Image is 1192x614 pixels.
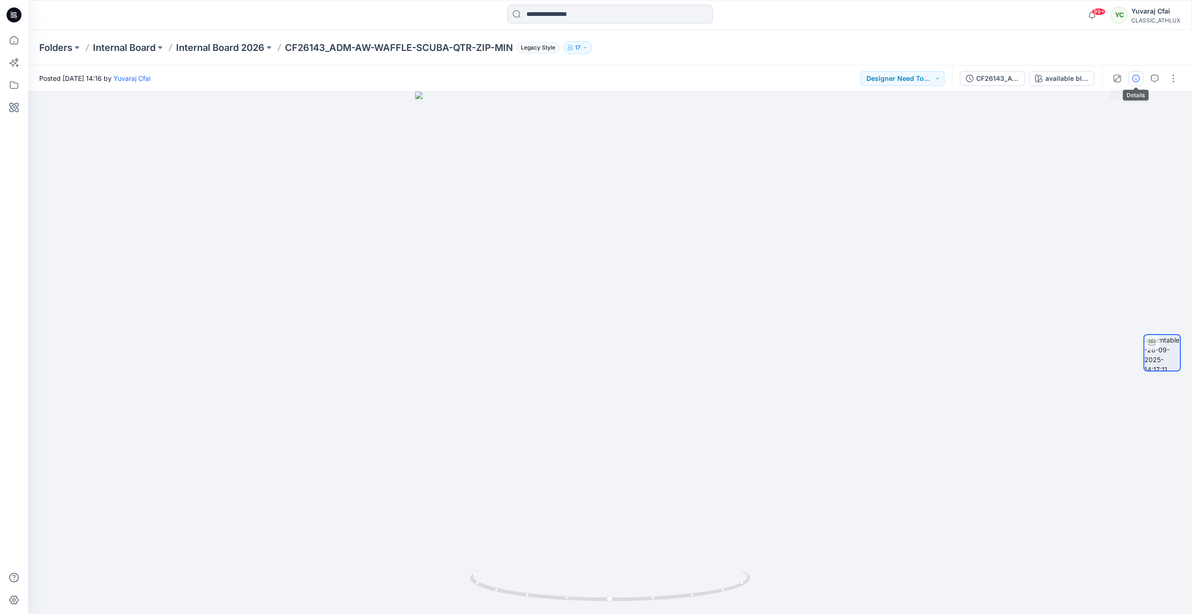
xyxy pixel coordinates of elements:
a: Folders [39,41,72,54]
button: Details [1128,71,1143,86]
p: 17 [575,43,581,53]
img: turntable-26-09-2025-14:17:11 [1144,335,1180,371]
button: available black [1029,71,1094,86]
button: CF26143_ADM-AW-WAFFLE-SCUBA-QTR-ZIP-MIN [960,71,1025,86]
a: Yuvaraj Cfai [114,74,150,82]
div: YC [1111,7,1128,23]
button: 17 [563,41,592,54]
button: Legacy Style [513,41,560,54]
div: Yuvaraj Cfai [1131,6,1180,17]
span: Posted [DATE] 14:16 by [39,73,150,83]
a: Internal Board 2026 [176,41,264,54]
div: CF26143_ADM-AW-WAFFLE-SCUBA-QTR-ZIP-MIN [976,73,1019,84]
span: Legacy Style [517,42,560,53]
p: CF26143_ADM-AW-WAFFLE-SCUBA-QTR-ZIP-MIN [285,41,513,54]
span: 99+ [1092,8,1106,15]
div: CLASSIC_ATHLUX [1131,17,1180,24]
a: Internal Board [93,41,156,54]
div: available black [1045,73,1088,84]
